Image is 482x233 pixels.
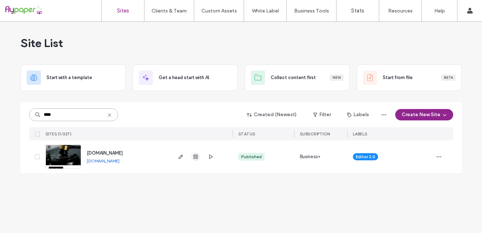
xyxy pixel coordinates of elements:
span: Editor 2.0 [356,154,375,160]
span: Help [16,5,31,11]
a: [DOMAIN_NAME] [87,150,123,156]
div: New [330,74,344,81]
label: Stats [351,7,364,14]
a: [DOMAIN_NAME] [87,158,120,164]
span: Business+ [300,153,321,160]
span: Collect content first [271,74,316,81]
span: SUBSCRIPTION [300,131,330,136]
button: Created (Newest) [241,109,303,120]
span: SITES (1/327) [46,131,72,136]
div: Get a head start with AI [133,64,238,91]
button: Filter [306,109,338,120]
span: Site List [21,36,63,50]
label: Help [434,8,445,14]
div: Published [241,154,262,160]
label: Resources [388,8,413,14]
span: LABELS [353,131,367,136]
button: Create New Site [395,109,453,120]
label: Sites [117,7,129,14]
label: Custom Assets [201,8,237,14]
label: White Label [252,8,279,14]
span: Get a head start with AI [159,74,209,81]
span: Start from file [383,74,413,81]
span: STATUS [238,131,255,136]
div: Start from fileBeta [357,64,462,91]
button: Labels [341,109,375,120]
div: Beta [441,74,456,81]
div: Collect content firstNew [245,64,350,91]
span: Start with a template [47,74,92,81]
label: Clients & Team [152,8,187,14]
label: Business Tools [294,8,329,14]
div: Start with a template [21,64,126,91]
